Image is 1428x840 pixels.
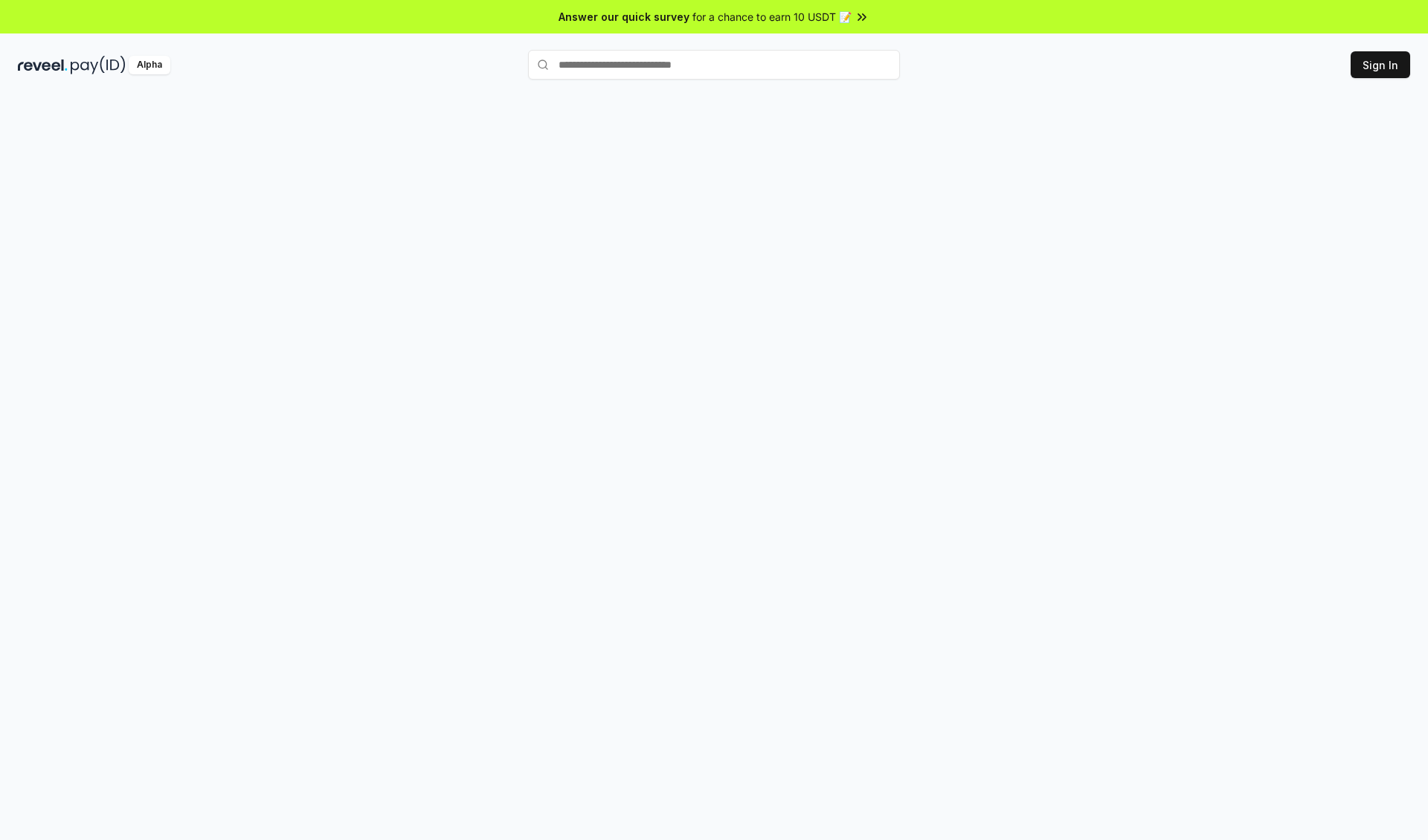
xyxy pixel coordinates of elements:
span: Answer our quick survey [559,9,689,25]
img: pay_id [71,56,126,74]
img: reveel_dark [18,56,68,74]
button: Sign In [1351,51,1410,78]
span: for a chance to earn 10 USDT 📝 [692,9,852,25]
div: Alpha [129,56,170,74]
